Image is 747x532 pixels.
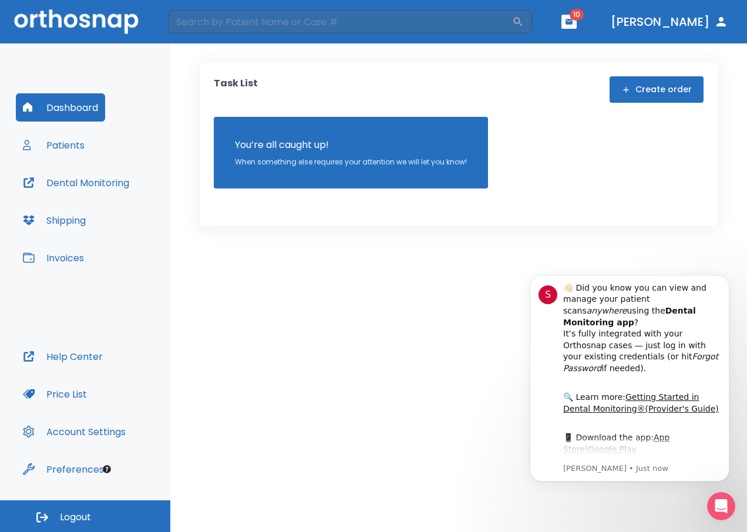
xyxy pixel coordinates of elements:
button: Dental Monitoring [16,169,136,197]
button: Invoices [16,244,91,272]
button: Help Center [16,342,110,371]
button: [PERSON_NAME] [606,11,733,32]
button: Price List [16,380,94,408]
iframe: Intercom live chat [707,492,735,520]
p: When something else requires your attention we will let you know! [235,157,467,167]
span: 10 [570,9,584,21]
button: Shipping [16,206,93,234]
p: Task List [214,76,258,103]
button: Account Settings [16,417,133,446]
p: You’re all caught up! [235,138,467,152]
button: Patients [16,131,92,159]
img: Orthosnap [14,9,139,33]
input: Search by Patient Name or Case # [168,10,512,33]
button: Dashboard [16,93,105,122]
button: Create order [610,76,704,103]
button: Preferences [16,455,111,483]
span: Logout [60,511,91,524]
div: Tooltip anchor [102,464,112,474]
iframe: Intercom notifications message [512,257,747,500]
